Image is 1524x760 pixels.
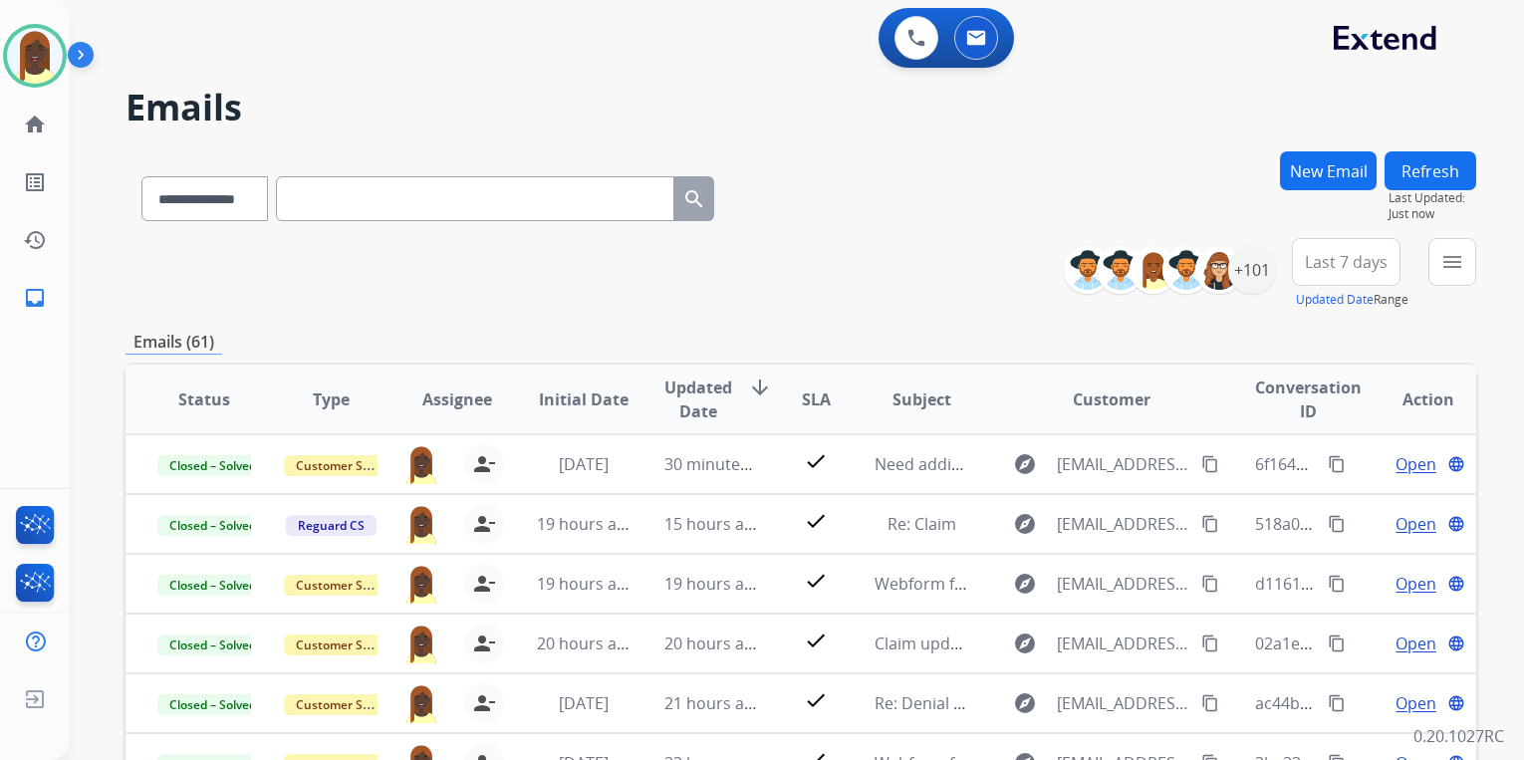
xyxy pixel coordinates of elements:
mat-icon: person_remove [472,452,496,476]
span: Customer Support [284,575,413,596]
span: Open [1396,512,1436,536]
span: 19 hours ago [537,513,635,535]
mat-icon: explore [1013,691,1037,715]
mat-icon: content_copy [1201,515,1219,533]
p: 0.20.1027RC [1413,724,1504,748]
mat-icon: check [804,629,828,652]
span: Claim update: Replacement processing [875,633,1167,654]
span: 15 hours ago [664,513,763,535]
span: 30 minutes ago [664,453,780,475]
mat-icon: explore [1013,512,1037,536]
span: Just now [1389,206,1476,222]
mat-icon: search [682,187,706,211]
mat-icon: inbox [23,286,47,310]
span: 19 hours ago [664,573,763,595]
span: Webform from [EMAIL_ADDRESS][DOMAIN_NAME] on [DATE] [875,573,1326,595]
th: Action [1350,365,1476,434]
mat-icon: check [804,688,828,712]
span: Last Updated: [1389,190,1476,206]
span: Closed – Solved [157,455,268,476]
span: Customer [1073,387,1150,411]
img: agent-avatar [402,444,440,484]
span: 19 hours ago [537,573,635,595]
mat-icon: home [23,113,47,136]
mat-icon: content_copy [1201,455,1219,473]
mat-icon: content_copy [1201,694,1219,712]
mat-icon: content_copy [1201,634,1219,652]
span: 20 hours ago [664,633,763,654]
span: [EMAIL_ADDRESS][DOMAIN_NAME] [1057,512,1189,536]
span: Closed – Solved [157,634,268,655]
span: Conversation ID [1255,376,1362,423]
img: agent-avatar [402,564,440,604]
mat-icon: person_remove [472,512,496,536]
span: Re: Claim [888,513,956,535]
span: Need additional information [875,453,1088,475]
span: Closed – Solved [157,515,268,536]
span: Customer Support [284,455,413,476]
img: avatar [7,28,63,84]
span: [DATE] [559,453,609,475]
mat-icon: content_copy [1201,575,1219,593]
span: 21 hours ago [664,692,763,714]
mat-icon: menu [1440,250,1464,274]
mat-icon: language [1447,575,1465,593]
mat-icon: content_copy [1328,455,1346,473]
span: Open [1396,452,1436,476]
span: Customer Support [284,634,413,655]
img: agent-avatar [402,683,440,723]
mat-icon: list_alt [23,170,47,194]
span: Closed – Solved [157,575,268,596]
span: [EMAIL_ADDRESS][PERSON_NAME][DOMAIN_NAME] [1057,452,1189,476]
span: Reguard CS [286,515,377,536]
mat-icon: language [1447,455,1465,473]
span: Open [1396,572,1436,596]
mat-icon: person_remove [472,691,496,715]
p: Emails (61) [126,330,222,355]
img: agent-avatar [402,624,440,663]
span: Assignee [422,387,492,411]
button: Updated Date [1296,292,1374,308]
span: Type [313,387,350,411]
span: Re: Denial with T& C [875,692,1024,714]
span: Closed – Solved [157,694,268,715]
span: Initial Date [539,387,629,411]
button: Last 7 days [1292,238,1400,286]
span: [EMAIL_ADDRESS][DOMAIN_NAME] [1057,691,1189,715]
span: Range [1296,291,1408,308]
div: +101 [1228,246,1276,294]
mat-icon: content_copy [1328,515,1346,533]
button: Refresh [1385,151,1476,190]
mat-icon: content_copy [1328,694,1346,712]
mat-icon: language [1447,515,1465,533]
span: Updated Date [664,376,732,423]
mat-icon: explore [1013,452,1037,476]
span: 20 hours ago [537,633,635,654]
mat-icon: check [804,569,828,593]
mat-icon: content_copy [1328,575,1346,593]
span: SLA [802,387,831,411]
span: Status [178,387,230,411]
mat-icon: explore [1013,632,1037,655]
mat-icon: history [23,228,47,252]
img: agent-avatar [402,504,440,544]
span: Customer Support [284,694,413,715]
mat-icon: explore [1013,572,1037,596]
mat-icon: check [804,509,828,533]
mat-icon: language [1447,634,1465,652]
h2: Emails [126,88,1476,127]
mat-icon: content_copy [1328,634,1346,652]
span: Last 7 days [1305,258,1388,266]
mat-icon: arrow_downward [748,376,772,399]
span: Open [1396,691,1436,715]
span: Subject [892,387,951,411]
span: [EMAIL_ADDRESS][DOMAIN_NAME] [1057,632,1189,655]
span: [DATE] [559,692,609,714]
mat-icon: person_remove [472,632,496,655]
button: New Email [1280,151,1377,190]
span: [EMAIL_ADDRESS][DOMAIN_NAME] [1057,572,1189,596]
mat-icon: person_remove [472,572,496,596]
mat-icon: language [1447,694,1465,712]
mat-icon: check [804,449,828,473]
span: Open [1396,632,1436,655]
